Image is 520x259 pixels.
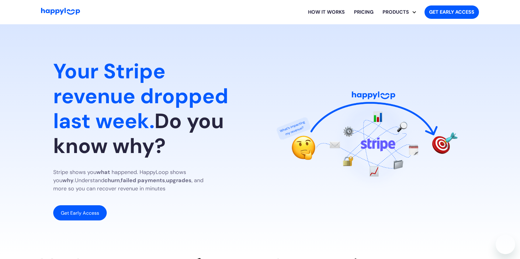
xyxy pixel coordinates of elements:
[41,8,80,16] a: Go to Home Page
[121,177,165,184] strong: failed payments
[383,2,420,22] div: PRODUCTS
[166,177,192,184] strong: upgrades
[53,168,217,193] p: Stripe shows you happened. HappyLoop shows you Understand , , , and more so you can recover reven...
[74,177,75,184] em: .
[378,2,420,22] div: Explore HappyLoop use cases
[62,177,74,184] strong: why
[53,205,107,220] a: Get Early Access
[349,2,378,22] a: View HappyLoop pricing plans
[303,2,349,22] a: Learn how HappyLoop works
[53,59,250,158] h1: Do you know why?
[104,177,120,184] strong: churn
[378,9,414,16] div: PRODUCTS
[96,169,110,176] strong: what
[425,5,479,19] a: Get started with HappyLoop
[53,58,228,135] span: Your Stripe revenue dropped last week.
[496,235,515,254] iframe: Button to launch messaging window
[41,8,80,15] img: HappyLoop Logo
